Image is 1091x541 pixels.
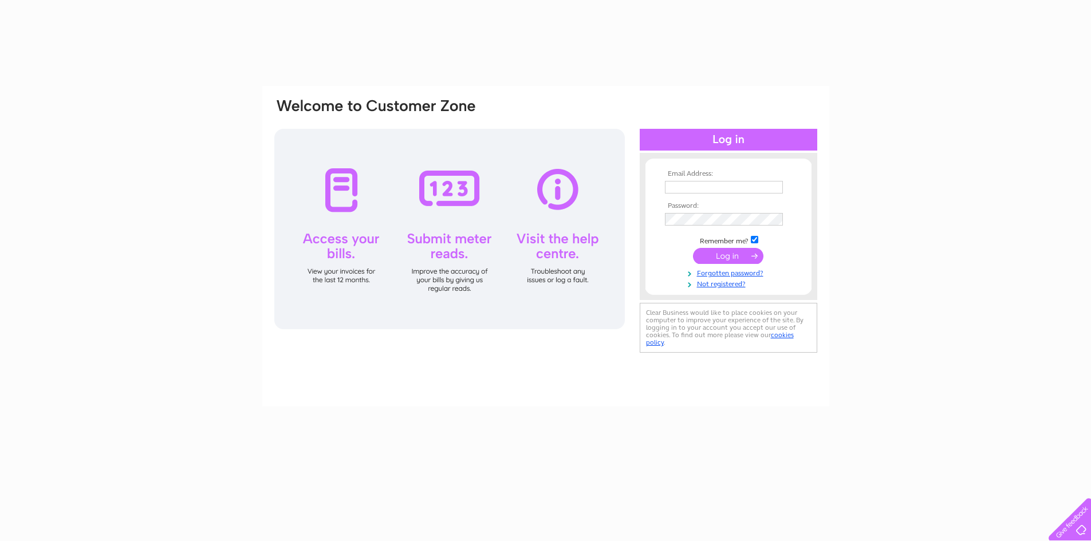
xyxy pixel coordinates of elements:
[662,234,795,246] td: Remember me?
[665,267,795,278] a: Forgotten password?
[662,202,795,210] th: Password:
[662,170,795,178] th: Email Address:
[665,278,795,289] a: Not registered?
[693,248,763,264] input: Submit
[640,303,817,353] div: Clear Business would like to place cookies on your computer to improve your experience of the sit...
[646,331,794,346] a: cookies policy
